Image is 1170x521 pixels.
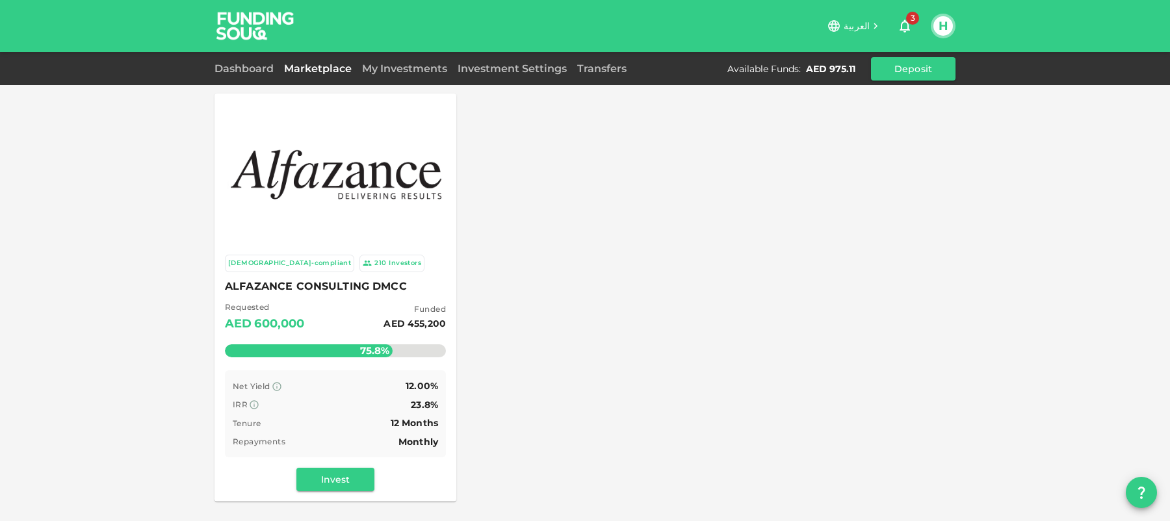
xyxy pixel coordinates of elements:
a: Investment Settings [452,62,572,75]
span: Monthly [398,436,438,448]
div: 210 [374,258,386,269]
button: Invest [296,468,374,491]
a: Marketplace Logo [DEMOGRAPHIC_DATA]-compliant 210Investors ALFAZANCE CONSULTING DMCC Requested AE... [214,94,456,502]
button: H [933,16,953,36]
span: IRR [233,400,248,409]
div: Available Funds : [727,62,801,75]
span: 12 Months [391,417,438,429]
button: 3 [892,13,918,39]
span: 3 [906,12,919,25]
a: Marketplace [279,62,357,75]
span: 23.8% [411,399,438,411]
div: [DEMOGRAPHIC_DATA]-compliant [228,258,351,269]
span: Requested [225,301,305,314]
img: Marketplace Logo [227,134,443,210]
a: Dashboard [214,62,279,75]
span: Funded [383,303,446,316]
button: Deposit [871,57,955,81]
span: العربية [844,20,870,32]
span: ALFAZANCE CONSULTING DMCC [225,277,446,296]
span: Net Yield [233,381,270,391]
button: question [1126,477,1157,508]
span: 12.00% [406,380,438,392]
div: Investors [389,258,421,269]
span: Repayments [233,437,285,446]
a: My Investments [357,62,452,75]
a: Transfers [572,62,632,75]
span: Tenure [233,418,261,428]
div: AED 975.11 [806,62,855,75]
